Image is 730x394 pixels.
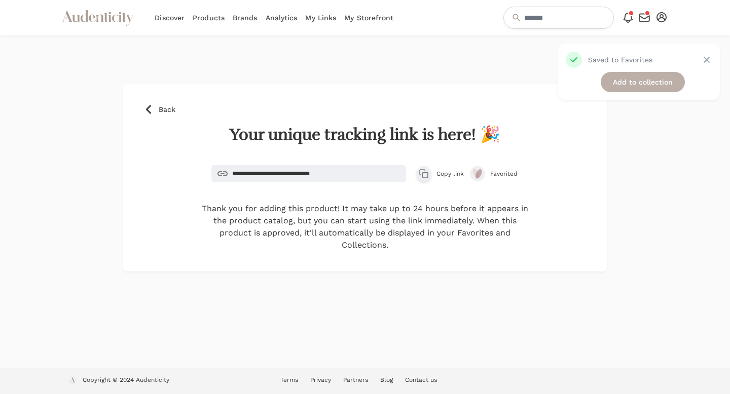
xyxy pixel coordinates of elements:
a: Privacy [310,376,331,383]
a: Terms [280,376,298,383]
span: Copy link [436,170,464,178]
a: Blog [380,376,393,383]
h1: Your unique tracking link is here! 🎉 [199,125,531,145]
p: Thank you for adding this product! It may take up to 24 hours before it appears in the product ca... [199,203,531,251]
a: Back [143,104,587,114]
p: Copyright © 2024 Audenticity [83,376,169,386]
div: Saved to Favorites [588,55,652,65]
button: Close [699,52,715,68]
a: Partners [343,376,368,383]
span: Favorited [490,170,519,178]
a: Add to collection [601,72,685,92]
button: Favorited [470,166,519,181]
button: Copy link [416,165,464,182]
span: Back [159,104,175,114]
a: Contact us [405,376,437,383]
